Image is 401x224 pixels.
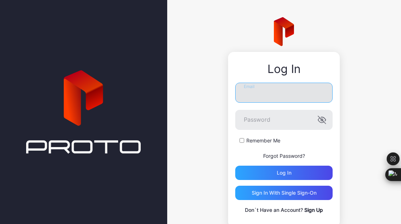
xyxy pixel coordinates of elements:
input: Email [235,83,333,103]
button: Log in [235,166,333,180]
button: Password [318,116,326,124]
input: Password [235,110,333,130]
div: Log In [235,63,333,76]
label: Remember Me [246,137,280,144]
p: Don`t Have an Account? [235,206,333,214]
button: Sign in With Single Sign-On [235,186,333,200]
a: Forgot Password? [263,153,305,159]
div: Sign in With Single Sign-On [252,190,317,196]
div: Log in [277,170,291,176]
a: Sign Up [304,207,323,213]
